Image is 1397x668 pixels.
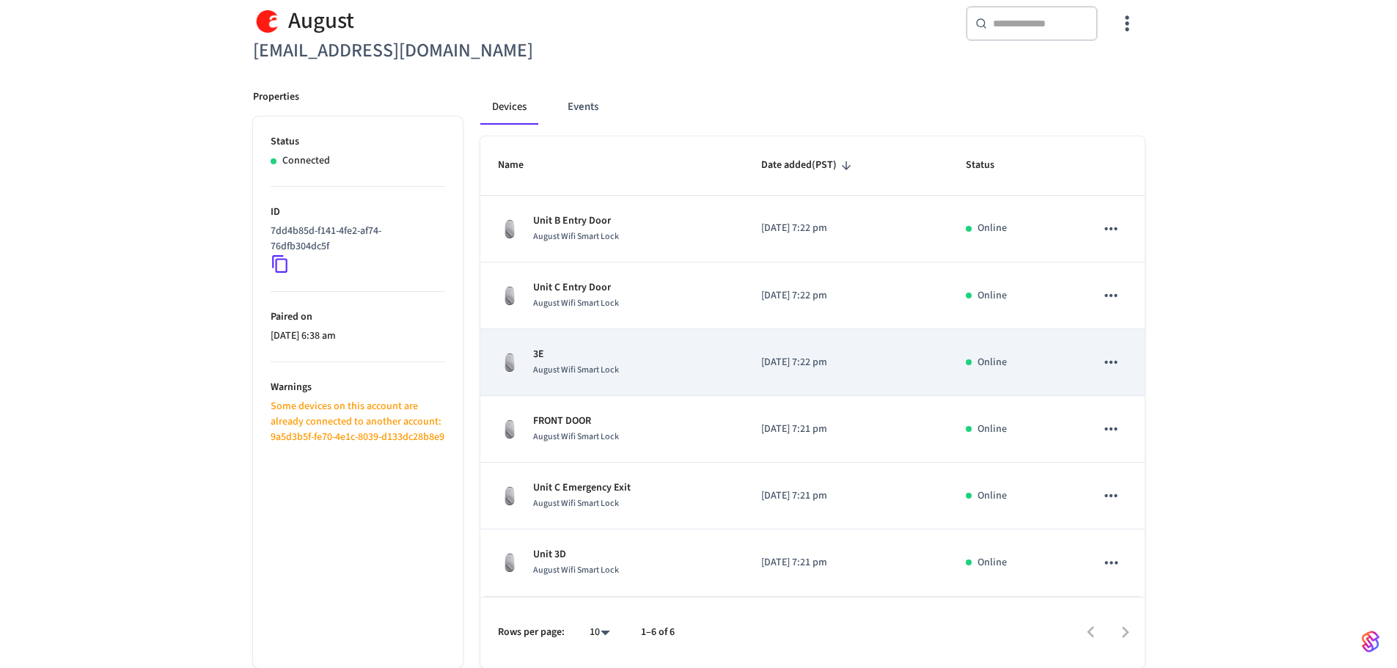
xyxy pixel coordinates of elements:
p: Unit 3D [533,547,619,562]
p: Online [978,422,1007,437]
p: Properties [253,89,299,105]
div: connected account tabs [480,89,1145,125]
p: [DATE] 6:38 am [271,329,445,344]
p: Unit C Emergency Exit [533,480,631,496]
p: Unit B Entry Door [533,213,619,229]
img: August Wifi Smart Lock 3rd Gen, Silver, Front [498,417,521,441]
p: Paired on [271,309,445,325]
img: August Wifi Smart Lock 3rd Gen, Silver, Front [498,284,521,307]
span: Status [966,154,1013,177]
span: August Wifi Smart Lock [533,230,619,243]
p: Online [978,488,1007,504]
div: 10 [582,622,617,643]
p: ID [271,205,445,220]
table: sticky table [480,136,1145,596]
p: Warnings [271,380,445,395]
p: FRONT DOOR [533,414,619,429]
p: Status [271,134,445,150]
img: August Logo, Square [253,6,282,36]
img: SeamLogoGradient.69752ec5.svg [1362,630,1379,653]
p: Rows per page: [498,625,565,640]
p: Connected [282,153,330,169]
div: August [253,6,690,36]
span: Date added(PST) [761,154,856,177]
h6: [EMAIL_ADDRESS][DOMAIN_NAME] [253,36,690,66]
span: August Wifi Smart Lock [533,364,619,376]
button: Events [556,89,610,125]
p: [DATE] 7:22 pm [761,221,930,236]
p: Unit C Entry Door [533,280,619,296]
span: August Wifi Smart Lock [533,564,619,576]
p: [DATE] 7:21 pm [761,422,930,437]
span: August Wifi Smart Lock [533,297,619,309]
button: Devices [480,89,538,125]
img: August Wifi Smart Lock 3rd Gen, Silver, Front [498,484,521,507]
img: August Wifi Smart Lock 3rd Gen, Silver, Front [498,350,521,374]
img: August Wifi Smart Lock 3rd Gen, Silver, Front [498,217,521,241]
p: 7dd4b85d-f141-4fe2-af74-76dfb304dc5f [271,224,439,254]
p: Online [978,221,1007,236]
p: Online [978,355,1007,370]
p: [DATE] 7:22 pm [761,288,930,304]
span: August Wifi Smart Lock [533,497,619,510]
p: Some devices on this account are already connected to another account: 9a5d3b5f-fe70-4e1c-8039-d1... [271,399,445,445]
span: Name [498,154,543,177]
p: 3E [533,347,619,362]
p: [DATE] 7:21 pm [761,488,930,504]
img: August Wifi Smart Lock 3rd Gen, Silver, Front [498,551,521,574]
span: August Wifi Smart Lock [533,430,619,443]
p: [DATE] 7:22 pm [761,355,930,370]
p: Online [978,288,1007,304]
p: [DATE] 7:21 pm [761,555,930,570]
p: 1–6 of 6 [641,625,675,640]
p: Online [978,555,1007,570]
